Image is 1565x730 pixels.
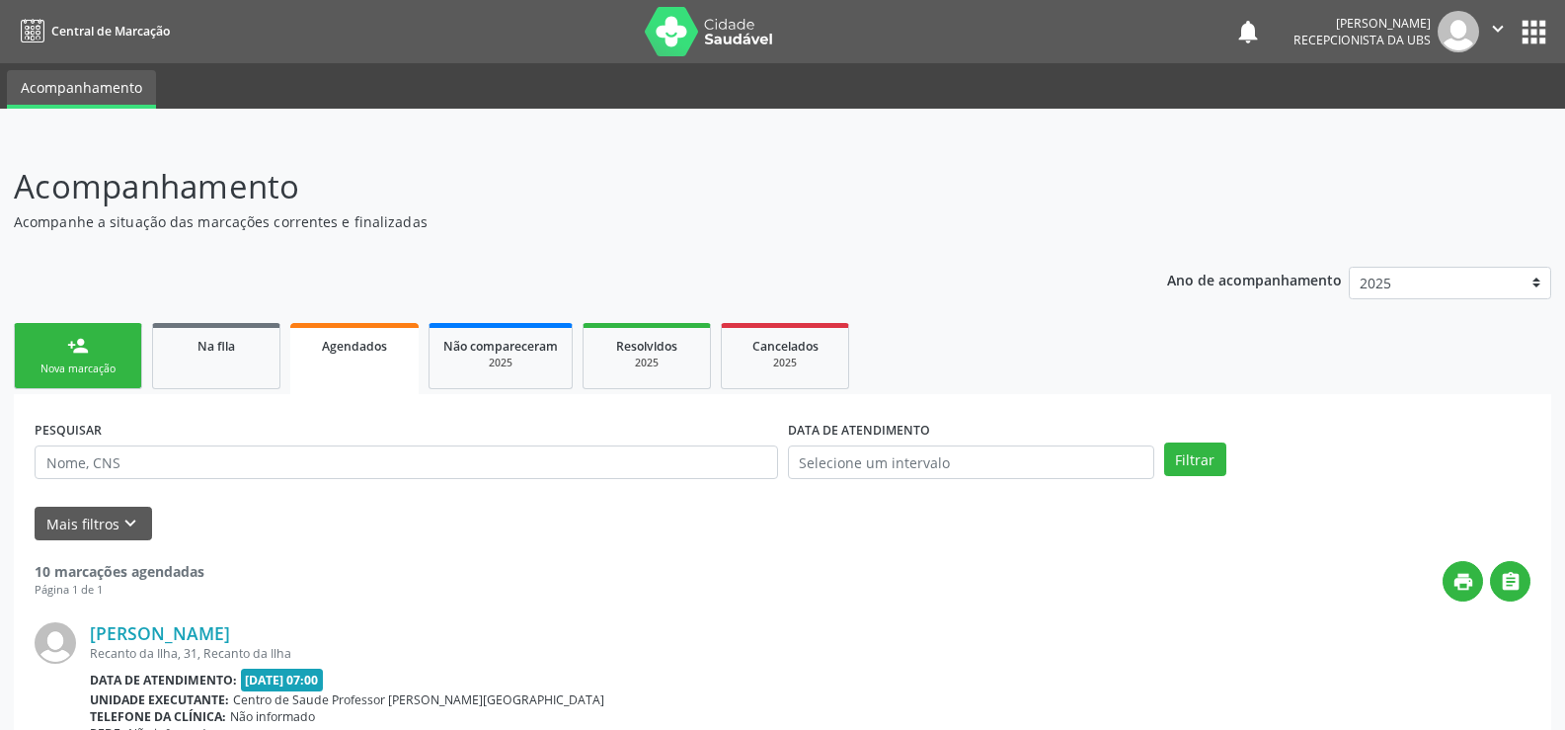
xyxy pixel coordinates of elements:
div: Página 1 de 1 [35,582,204,599]
button: notifications [1234,18,1262,45]
a: Acompanhamento [7,70,156,109]
b: Telefone da clínica: [90,708,226,725]
a: Central de Marcação [14,15,170,47]
span: Cancelados [752,338,819,355]
span: Na fila [197,338,235,355]
div: Recanto da Ilha, 31, Recanto da Ilha [90,645,1234,662]
span: Resolvidos [616,338,677,355]
p: Acompanhamento [14,162,1090,211]
i:  [1487,18,1509,40]
b: Unidade executante: [90,691,229,708]
input: Selecione um intervalo [788,446,1154,479]
div: [PERSON_NAME] [1293,15,1431,32]
img: img [1438,11,1479,52]
input: Nome, CNS [35,446,778,479]
span: Não compareceram [443,338,558,355]
div: Nova marcação [29,362,127,376]
button: apps [1517,15,1551,49]
span: Centro de Saude Professor [PERSON_NAME][GEOGRAPHIC_DATA] [233,691,604,708]
button: Mais filtroskeyboard_arrow_down [35,507,152,541]
strong: 10 marcações agendadas [35,562,204,581]
i: print [1452,571,1474,593]
a: [PERSON_NAME] [90,622,230,644]
label: PESQUISAR [35,415,102,446]
i:  [1500,571,1522,593]
b: Data de atendimento: [90,672,237,689]
img: img [35,622,76,664]
div: 2025 [597,356,696,370]
button: Filtrar [1164,443,1226,476]
i: keyboard_arrow_down [119,513,141,534]
span: Central de Marcação [51,23,170,40]
span: Não informado [230,708,315,725]
button:  [1479,11,1517,52]
span: [DATE] 07:00 [241,669,324,691]
label: DATA DE ATENDIMENTO [788,415,930,446]
p: Acompanhe a situação das marcações correntes e finalizadas [14,211,1090,232]
div: 2025 [736,356,834,370]
p: Ano de acompanhamento [1167,267,1342,291]
span: Recepcionista da UBS [1293,32,1431,48]
span: Agendados [322,338,387,355]
button:  [1490,561,1530,602]
div: person_add [67,335,89,357]
button: print [1443,561,1483,602]
div: 2025 [443,356,558,370]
